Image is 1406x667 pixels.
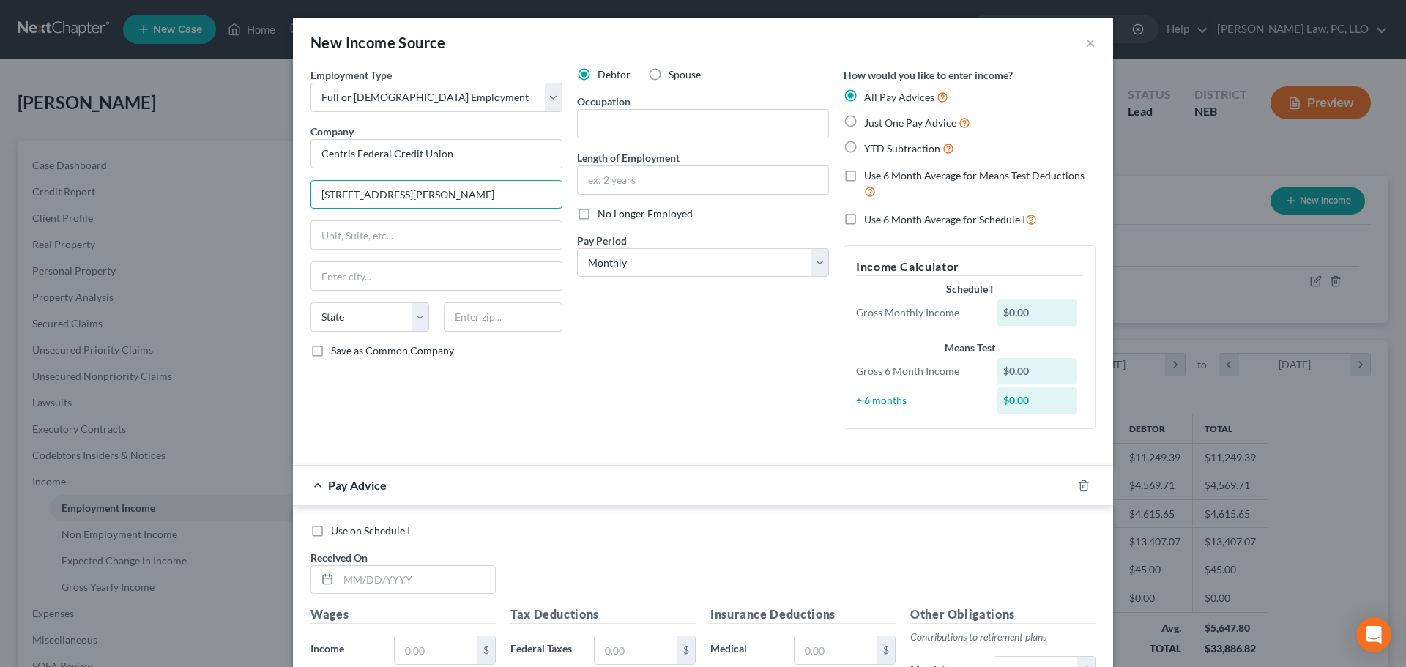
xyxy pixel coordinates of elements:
[703,636,786,665] label: Medical
[864,169,1085,182] span: Use 6 Month Average for Means Test Deductions
[578,166,828,194] input: ex: 2 years
[331,344,454,357] span: Save as Common Company
[310,605,496,624] h5: Wages
[677,636,695,664] div: $
[477,636,495,664] div: $
[331,524,410,537] span: Use on Schedule I
[338,566,495,594] input: MM/DD/YYYY
[578,110,828,138] input: --
[795,636,877,664] input: 0.00
[328,478,387,492] span: Pay Advice
[856,282,1083,297] div: Schedule I
[310,125,354,138] span: Company
[577,94,631,109] label: Occupation
[856,258,1083,276] h5: Income Calculator
[864,213,1025,226] span: Use 6 Month Average for Schedule I
[997,299,1078,326] div: $0.00
[1356,617,1391,652] div: Open Intercom Messenger
[577,150,680,165] label: Length of Employment
[395,636,477,664] input: 0.00
[710,605,896,624] h5: Insurance Deductions
[856,340,1083,355] div: Means Test
[844,67,1013,83] label: How would you like to enter income?
[598,68,631,81] span: Debtor
[997,387,1078,414] div: $0.00
[849,393,990,408] div: ÷ 6 months
[310,551,368,564] span: Received On
[310,32,446,53] div: New Income Source
[598,207,693,220] span: No Longer Employed
[595,636,677,664] input: 0.00
[311,262,562,290] input: Enter city...
[849,305,990,320] div: Gross Monthly Income
[864,91,934,103] span: All Pay Advices
[310,642,344,655] span: Income
[1085,34,1096,51] button: ×
[310,69,392,81] span: Employment Type
[444,302,562,332] input: Enter zip...
[510,605,696,624] h5: Tax Deductions
[311,221,562,249] input: Unit, Suite, etc...
[310,139,562,168] input: Search company by name...
[577,234,627,247] span: Pay Period
[311,181,562,209] input: Enter address...
[910,630,1096,644] p: Contributions to retirement plans
[849,364,990,379] div: Gross 6 Month Income
[864,116,956,129] span: Just One Pay Advice
[910,605,1096,624] h5: Other Obligations
[669,68,701,81] span: Spouse
[877,636,895,664] div: $
[997,358,1078,384] div: $0.00
[503,636,587,665] label: Federal Taxes
[864,142,940,154] span: YTD Subtraction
